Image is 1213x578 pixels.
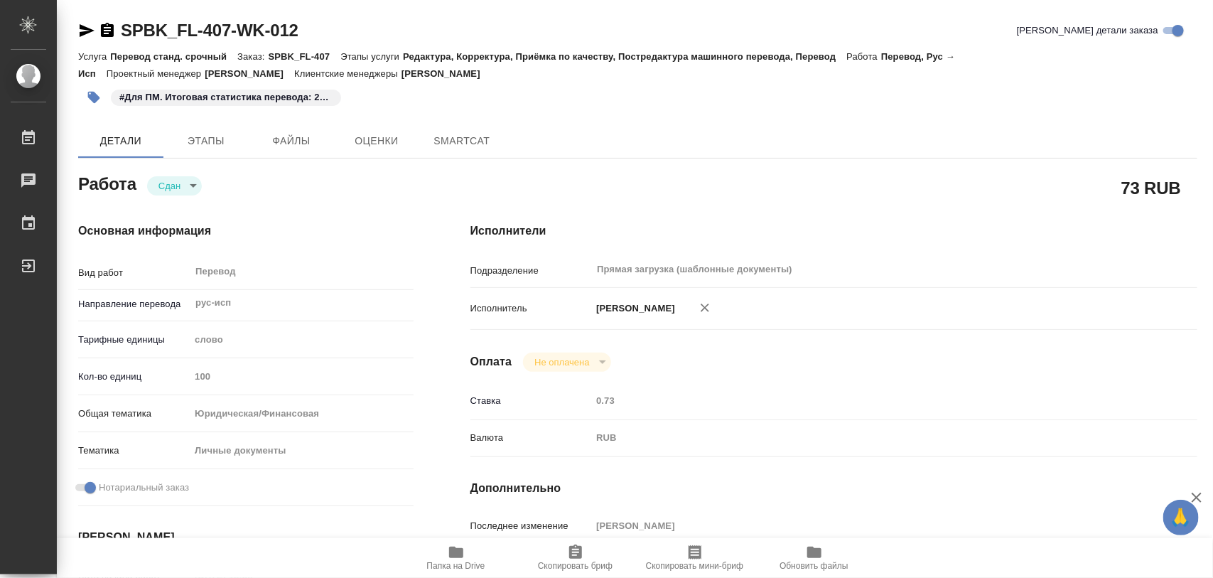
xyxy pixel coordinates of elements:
p: Направление перевода [78,297,190,311]
input: Пустое поле [591,390,1136,411]
p: Тематика [78,444,190,458]
p: Подразделение [470,264,592,278]
p: Работа [846,51,881,62]
span: [PERSON_NAME] детали заказа [1017,23,1158,38]
span: Оценки [343,132,411,150]
button: Сдан [154,180,185,192]
h2: Работа [78,170,136,196]
button: Скопировать бриф [516,538,635,578]
p: Услуга [78,51,110,62]
p: Проектный менеджер [107,68,205,79]
input: Пустое поле [591,515,1136,536]
button: Удалить исполнителя [689,292,721,323]
p: Общая тематика [78,407,190,421]
button: 🙏 [1163,500,1199,535]
button: Папка на Drive [397,538,516,578]
p: Перевод станд. срочный [110,51,237,62]
span: Обновить файлы [780,561,848,571]
span: Скопировать бриф [538,561,613,571]
p: Валюта [470,431,592,445]
span: Этапы [172,132,240,150]
p: [PERSON_NAME] [401,68,491,79]
div: Личные документы [190,439,413,463]
span: Детали [87,132,155,150]
h4: Оплата [470,353,512,370]
div: Сдан [147,176,202,196]
button: Скопировать ссылку для ЯМессенджера [78,22,95,39]
span: Файлы [257,132,325,150]
p: Клиентские менеджеры [294,68,401,79]
span: Скопировать мини-бриф [646,561,743,571]
h4: [PERSON_NAME] [78,529,414,546]
p: [PERSON_NAME] [591,301,675,316]
p: Вид работ [78,266,190,280]
button: Обновить файлы [755,538,874,578]
button: Добавить тэг [78,82,109,113]
a: SPBK_FL-407-WK-012 [121,21,298,40]
span: SmartCat [428,132,496,150]
input: Пустое поле [190,366,413,387]
p: Тарифные единицы [78,333,190,347]
p: Исполнитель [470,301,592,316]
p: Заказ: [237,51,268,62]
div: слово [190,328,413,352]
h4: Дополнительно [470,480,1197,497]
div: RUB [591,426,1136,450]
span: 🙏 [1169,503,1193,532]
p: #Для ПМ. Итоговая статистика перевода: 200 слов. [119,90,333,105]
div: Юридическая/Финансовая [190,402,413,426]
p: Кол-во единиц [78,370,190,384]
h4: Исполнители [470,223,1197,240]
p: Последнее изменение [470,519,592,533]
p: Ставка [470,394,592,408]
p: Этапы услуги [340,51,403,62]
h2: 73 RUB [1121,176,1181,200]
div: Сдан [523,353,610,372]
button: Скопировать ссылку [99,22,116,39]
p: Редактура, Корректура, Приёмка по качеству, Постредактура машинного перевода, Перевод [403,51,846,62]
p: [PERSON_NAME] [205,68,294,79]
button: Скопировать мини-бриф [635,538,755,578]
button: Не оплачена [530,356,593,368]
h4: Основная информация [78,223,414,240]
span: Нотариальный заказ [99,481,189,495]
span: Папка на Drive [427,561,485,571]
p: SPBK_FL-407 [269,51,341,62]
span: Для ПМ. Итоговая статистика перевода: 200 слов. [109,90,343,102]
